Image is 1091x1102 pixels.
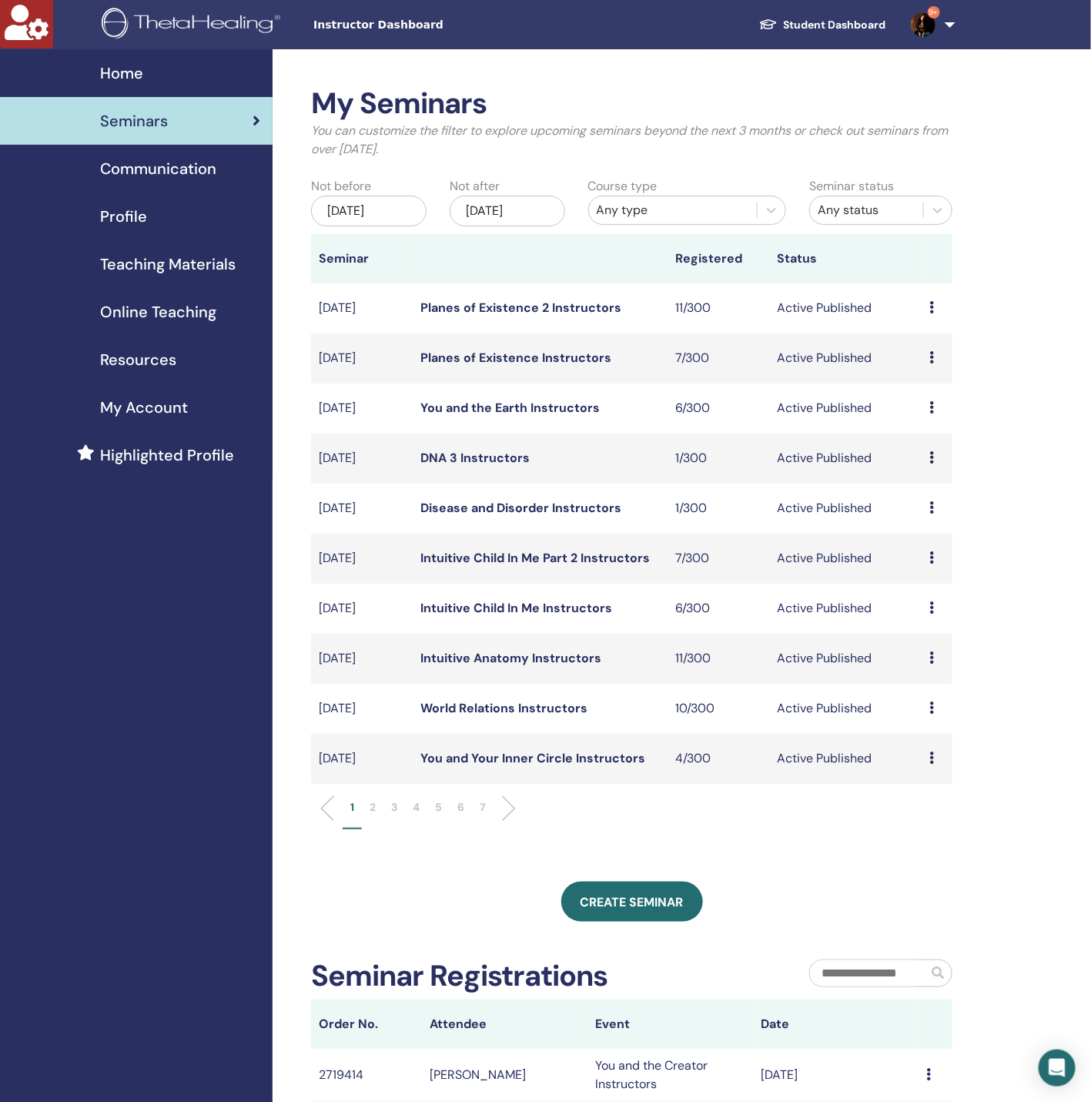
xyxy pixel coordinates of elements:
[769,434,922,484] td: Active Published
[311,1049,422,1101] td: 2719414
[311,1000,422,1049] th: Order No.
[754,1000,919,1049] th: Date
[668,234,769,283] th: Registered
[769,234,922,283] th: Status
[420,750,645,766] a: You and Your Inner Circle Instructors
[311,86,952,122] h2: My Seminars
[747,11,899,39] a: Student Dashboard
[311,384,413,434] td: [DATE]
[311,196,427,226] div: [DATE]
[420,450,530,466] a: DNA 3 Instructors
[422,1000,587,1049] th: Attendee
[668,534,769,584] td: 7/300
[668,634,769,684] td: 11/300
[668,283,769,333] td: 11/300
[100,109,168,132] span: Seminars
[100,396,188,419] span: My Account
[100,444,234,467] span: Highlighted Profile
[668,584,769,634] td: 6/300
[100,300,216,323] span: Online Teaching
[769,634,922,684] td: Active Published
[311,584,413,634] td: [DATE]
[420,350,611,366] a: Planes of Existence Instructors
[420,650,601,666] a: Intuitive Anatomy Instructors
[769,484,922,534] td: Active Published
[668,734,769,784] td: 4/300
[588,177,658,196] label: Course type
[311,684,413,734] td: [DATE]
[435,799,442,816] p: 5
[311,283,413,333] td: [DATE]
[413,799,420,816] p: 4
[450,196,565,226] div: [DATE]
[311,333,413,384] td: [DATE]
[818,201,915,219] div: Any status
[911,12,935,37] img: default.jpg
[450,177,500,196] label: Not after
[420,400,600,416] a: You and the Earth Instructors
[100,205,147,228] span: Profile
[313,17,544,33] span: Instructor Dashboard
[420,500,621,516] a: Disease and Disorder Instructors
[1039,1050,1076,1087] div: Open Intercom Messenger
[311,634,413,684] td: [DATE]
[311,484,413,534] td: [DATE]
[668,384,769,434] td: 6/300
[769,283,922,333] td: Active Published
[311,959,607,994] h2: Seminar Registrations
[769,684,922,734] td: Active Published
[928,6,940,18] span: 9+
[100,157,216,180] span: Communication
[457,799,464,816] p: 6
[420,550,650,566] a: Intuitive Child In Me Part 2 Instructors
[100,253,236,276] span: Teaching Materials
[668,434,769,484] td: 1/300
[668,484,769,534] td: 1/300
[587,1000,753,1049] th: Event
[422,1049,587,1101] td: [PERSON_NAME]
[769,584,922,634] td: Active Published
[311,122,952,159] p: You can customize the filter to explore upcoming seminars beyond the next 3 months or check out s...
[754,1049,919,1101] td: [DATE]
[311,734,413,784] td: [DATE]
[100,62,143,85] span: Home
[597,201,750,219] div: Any type
[311,434,413,484] td: [DATE]
[668,333,769,384] td: 7/300
[420,300,621,316] a: Planes of Existence 2 Instructors
[561,882,703,922] a: Create seminar
[668,684,769,734] td: 10/300
[420,600,612,616] a: Intuitive Child In Me Instructors
[769,333,922,384] td: Active Published
[581,894,684,910] span: Create seminar
[391,799,397,816] p: 3
[420,700,587,716] a: World Relations Instructors
[350,799,354,816] p: 1
[809,177,894,196] label: Seminar status
[769,534,922,584] td: Active Published
[311,177,371,196] label: Not before
[370,799,376,816] p: 2
[759,18,778,31] img: graduation-cap-white.svg
[587,1049,753,1101] td: You and the Creator Instructors
[769,734,922,784] td: Active Published
[102,8,286,42] img: logo.png
[311,234,413,283] th: Seminar
[480,799,486,816] p: 7
[100,348,176,371] span: Resources
[311,534,413,584] td: [DATE]
[769,384,922,434] td: Active Published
